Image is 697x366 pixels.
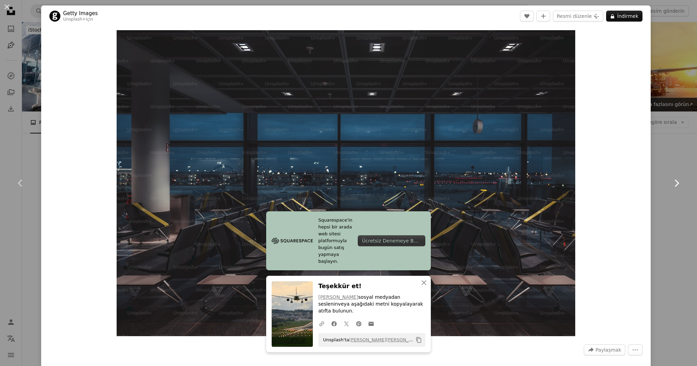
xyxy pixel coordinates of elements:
[63,17,86,22] a: Unsplash+
[63,10,98,17] a: Getty Images
[328,317,340,330] a: Facebook'ta paylaş
[362,238,430,244] font: Ücretsiz Denemeye Başlayın
[117,30,575,336] button: Bu görüntüyü yakınlaştırın
[520,11,534,22] button: Beğenmek
[117,30,575,336] img: Gece vakti, sosyal mesafeyi korumak için koltukların üzerine düzenli olarak yeşil bantlar çekilmi...
[584,344,625,355] button: Bu görseli paylaş
[349,337,386,342] a: [PERSON_NAME]
[353,317,365,330] a: Pinterest'te paylaş
[318,217,352,264] font: Squarespace'in hepsi bir arada web sitesi platformuyla bugün satış yapmaya başlayın.
[413,334,425,346] button: Panoya kopyala
[386,337,423,342] a: [PERSON_NAME]
[656,150,697,216] a: Sonraki
[557,13,592,19] font: Resmi düzenle
[272,236,313,246] img: file-1705255347840-230a6ab5bca9image
[628,344,642,355] button: Daha Fazla Eylem
[536,11,550,22] button: Koleksiyona Ekle
[606,11,642,22] button: İndirmek
[318,294,358,300] a: [PERSON_NAME]
[617,13,638,19] font: İndirmek
[49,11,60,22] img: Getty Images'ın profiline git
[86,17,93,22] font: için
[63,10,98,16] font: Getty Images
[318,282,362,290] font: Teşekkür et!
[365,317,377,330] a: E-postayla paylaş
[595,347,621,353] font: Paylaşmak
[318,301,423,314] font: veya aşağıdaki metni kopyalayarak atıfta bulunun.
[340,317,353,330] a: Twitter'da paylaş
[318,294,400,307] font: sosyal medyadan seslenin
[323,337,349,342] font: Unsplash'ta
[553,11,603,22] button: Resmi düzenle
[266,211,431,270] a: Squarespace'in hepsi bir arada web sitesi platformuyla bugün satış yapmaya başlayın.Ücretsiz Dene...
